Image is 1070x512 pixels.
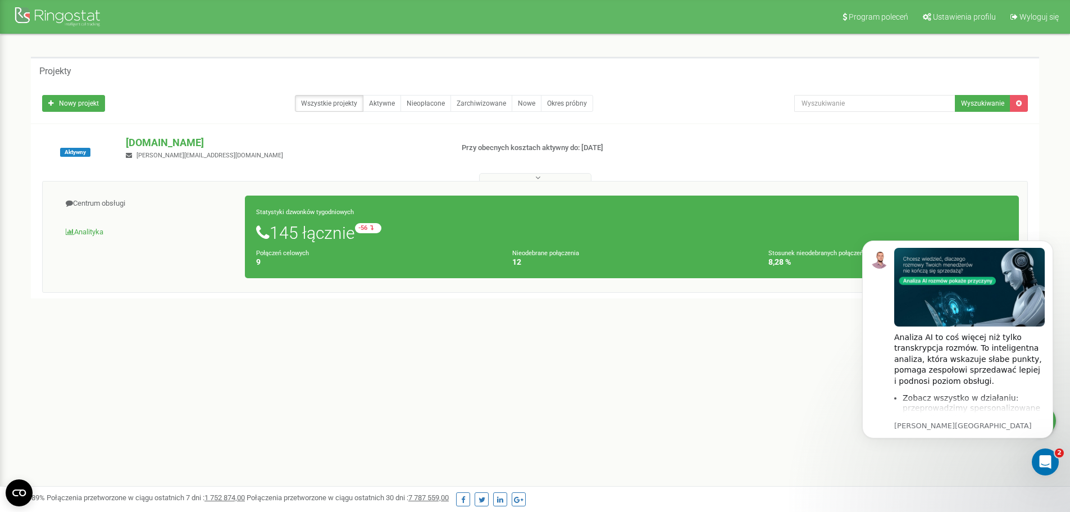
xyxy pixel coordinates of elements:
[47,493,245,502] span: Połączenia przetworzone w ciągu ostatnich 7 dni :
[363,95,401,112] a: Aktywne
[768,258,1008,266] h4: 8,28 %
[6,479,33,506] button: Open CMP widget
[60,148,90,157] span: Aktywny
[450,95,512,112] a: Zarchiwizowane
[462,143,695,153] p: Przy obecnych kosztach aktywny do: [DATE]
[42,95,105,112] a: Nowy projekt
[39,66,71,76] h5: Projekty
[845,224,1070,482] iframe: Intercom notifications wiadomość
[136,152,283,159] span: [PERSON_NAME][EMAIL_ADDRESS][DOMAIN_NAME]
[1055,448,1064,457] span: 2
[126,135,443,150] p: [DOMAIN_NAME]
[295,95,363,112] a: Wszystkie projekty
[768,250,863,257] small: Stosunek nieodebranych połączeń
[794,95,955,112] input: Wyszukiwanie
[247,493,449,502] span: Połączenia przetworzone w ciągu ostatnich 30 dni :
[512,95,541,112] a: Nowe
[408,493,449,502] u: 7 787 559,00
[512,258,752,266] h4: 12
[256,258,495,266] h4: 9
[51,190,245,218] a: Centrum obsługi
[400,95,451,112] a: Nieopłacone
[1019,12,1059,21] span: Wyloguj się
[541,95,593,112] a: Okres próbny
[1032,448,1059,475] iframe: Intercom live chat
[256,250,309,257] small: Połączeń celowych
[355,223,381,233] small: -56
[933,12,996,21] span: Ustawienia profilu
[204,493,245,502] u: 1 752 874,00
[256,209,354,216] small: Statystyki dzwonków tygodniowych
[256,223,1008,242] h1: 145 łącznie
[51,219,245,246] a: Analityka
[955,95,1010,112] button: Wyszukiwanie
[849,12,908,21] span: Program poleceń
[512,250,579,257] small: Nieodebrane połączenia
